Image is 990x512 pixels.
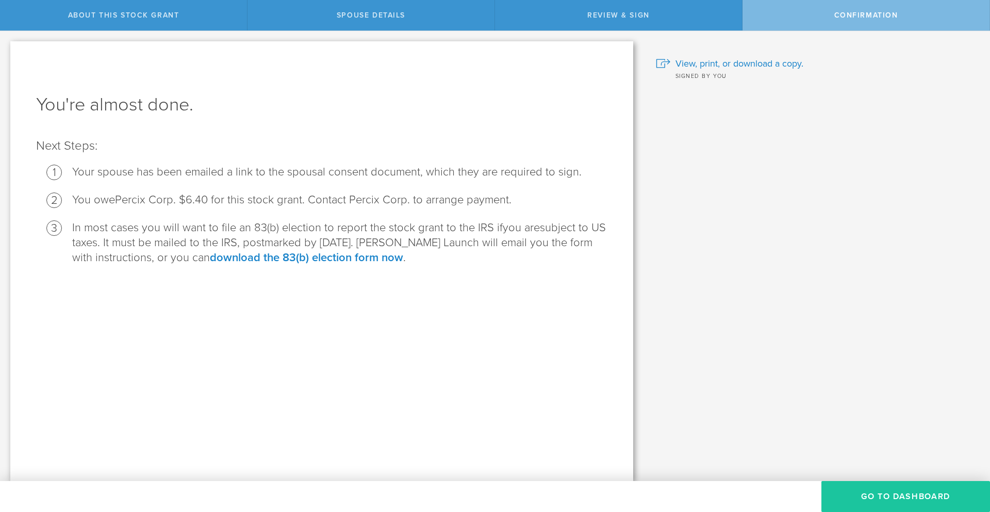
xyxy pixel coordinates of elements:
li: Percix Corp. $6.40 for this stock grant. Contact Percix Corp. to arrange payment. [72,193,607,207]
span: You owe [72,193,115,206]
div: Signed by you [656,70,975,81]
a: download the 83(b) election form now [210,251,403,264]
span: View, print, or download a copy. [675,57,803,70]
button: Go to Dashboard [821,481,990,512]
iframe: Chat Widget [938,431,990,481]
span: About this stock grant [68,11,179,20]
span: Confirmation [834,11,898,20]
span: you are [503,221,540,234]
span: Spouse Details [337,11,405,20]
span: Review & Sign [587,11,650,20]
p: Next Steps: [36,138,607,154]
h1: You're almost done. [36,92,607,117]
li: Your spouse has been emailed a link to the spousal consent document, which they are required to s... [72,165,607,180]
li: In most cases you will want to file an 83(b) election to report the stock grant to the IRS if sub... [72,220,607,265]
